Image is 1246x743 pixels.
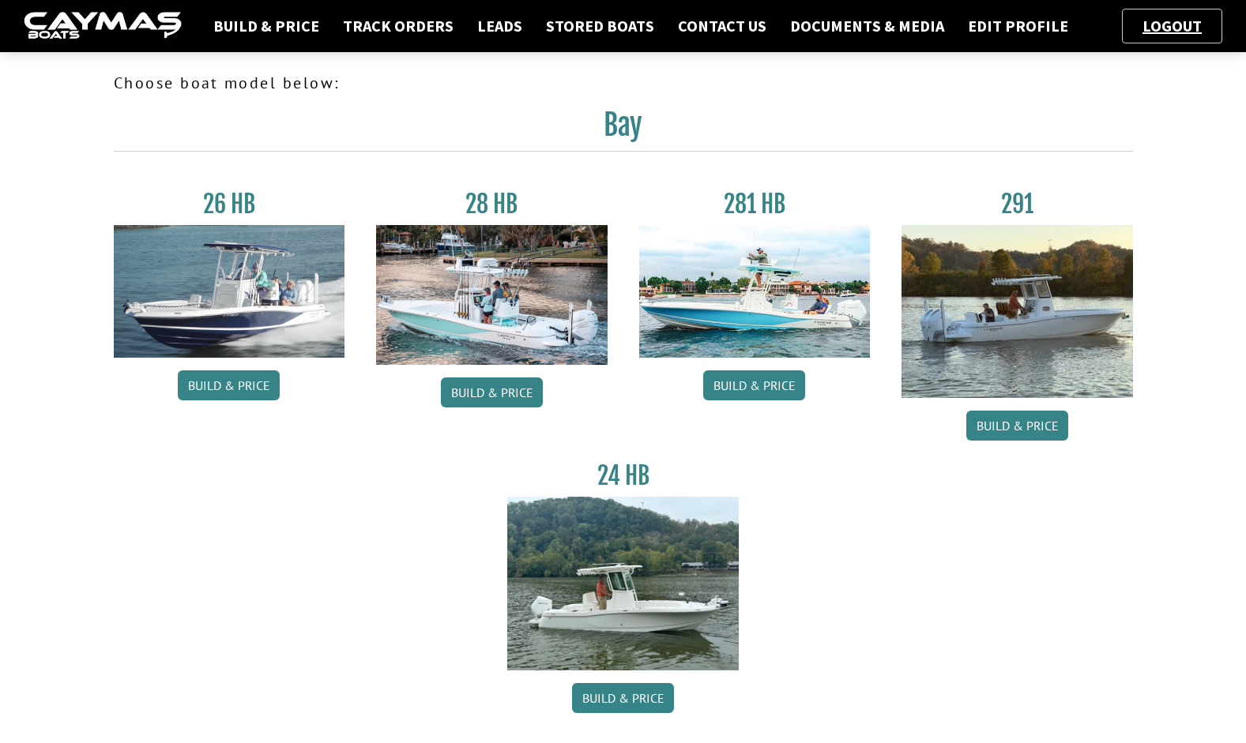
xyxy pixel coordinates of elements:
[507,461,739,490] h3: 24 HB
[902,190,1133,219] h3: 291
[114,107,1133,152] h2: Bay
[902,225,1133,398] img: 291_Thumbnail.jpg
[24,12,182,41] img: caymas-dealer-connect-2ed40d3bc7270c1d8d7ffb4b79bf05adc795679939227970def78ec6f6c03838.gif
[507,497,739,670] img: 24_HB_thumbnail.jpg
[376,225,608,365] img: 28_hb_thumbnail_for_caymas_connect.jpg
[1135,16,1210,36] a: Logout
[335,16,461,36] a: Track Orders
[782,16,952,36] a: Documents & Media
[178,370,280,400] a: Build & Price
[376,190,608,219] h3: 28 HB
[639,190,871,219] h3: 281 HB
[114,71,1133,95] p: Choose boat model below:
[114,190,345,219] h3: 26 HB
[205,16,327,36] a: Build & Price
[538,16,662,36] a: Stored Boats
[572,683,674,713] a: Build & Price
[469,16,530,36] a: Leads
[960,16,1076,36] a: Edit Profile
[639,225,871,358] img: 28-hb-twin.jpg
[966,411,1068,441] a: Build & Price
[441,377,543,407] a: Build & Price
[703,370,805,400] a: Build & Price
[670,16,774,36] a: Contact Us
[114,225,345,358] img: 26_new_photo_resized.jpg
